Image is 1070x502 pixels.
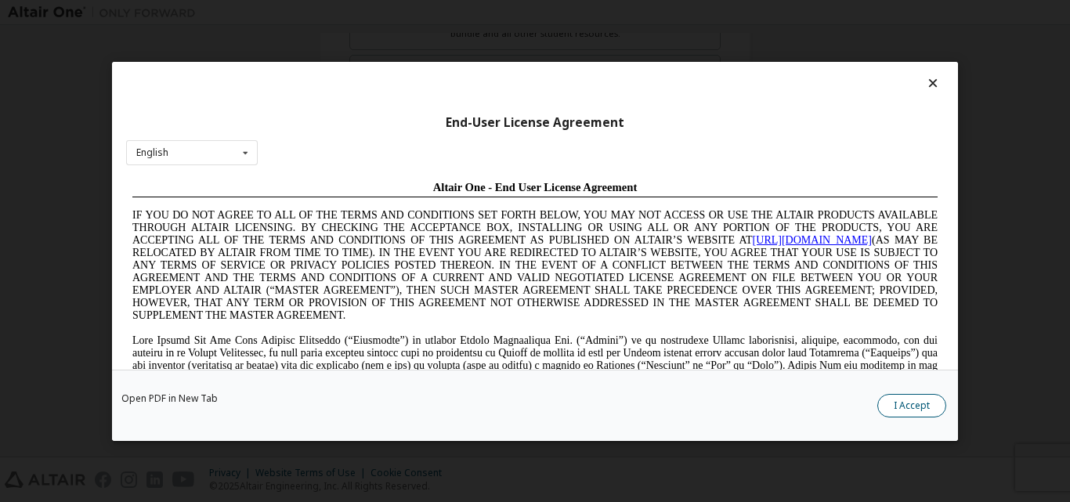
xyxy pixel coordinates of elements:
div: English [136,148,168,157]
a: Open PDF in New Tab [121,393,218,403]
span: Lore Ipsumd Sit Ame Cons Adipisc Elitseddo (“Eiusmodte”) in utlabor Etdolo Magnaaliqua Eni. (“Adm... [6,160,812,272]
div: End-User License Agreement [126,114,944,130]
span: IF YOU DO NOT AGREE TO ALL OF THE TERMS AND CONDITIONS SET FORTH BELOW, YOU MAY NOT ACCESS OR USE... [6,34,812,146]
span: Altair One - End User License Agreement [307,6,512,19]
a: [URL][DOMAIN_NAME] [627,60,746,71]
button: I Accept [877,393,946,417]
